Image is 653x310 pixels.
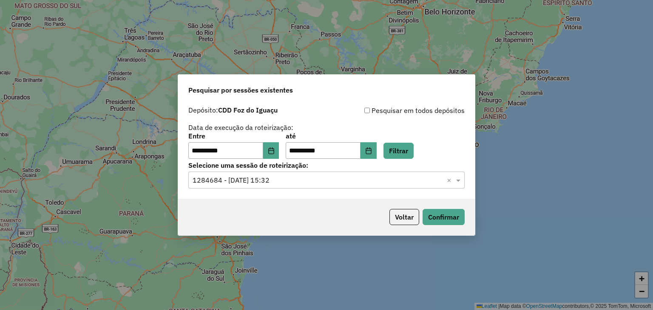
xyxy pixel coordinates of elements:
[286,131,376,141] label: até
[218,106,278,114] strong: CDD Foz do Iguaçu
[188,160,465,170] label: Selecione uma sessão de roteirização:
[326,105,465,116] div: Pesquisar em todos depósitos
[447,175,454,185] span: Clear all
[188,131,279,141] label: Entre
[188,85,293,95] span: Pesquisar por sessões existentes
[188,105,278,115] label: Depósito:
[361,142,377,159] button: Choose Date
[263,142,279,159] button: Choose Date
[423,209,465,225] button: Confirmar
[188,122,293,132] label: Data de execução da roteirização:
[383,143,414,159] button: Filtrar
[389,209,419,225] button: Voltar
